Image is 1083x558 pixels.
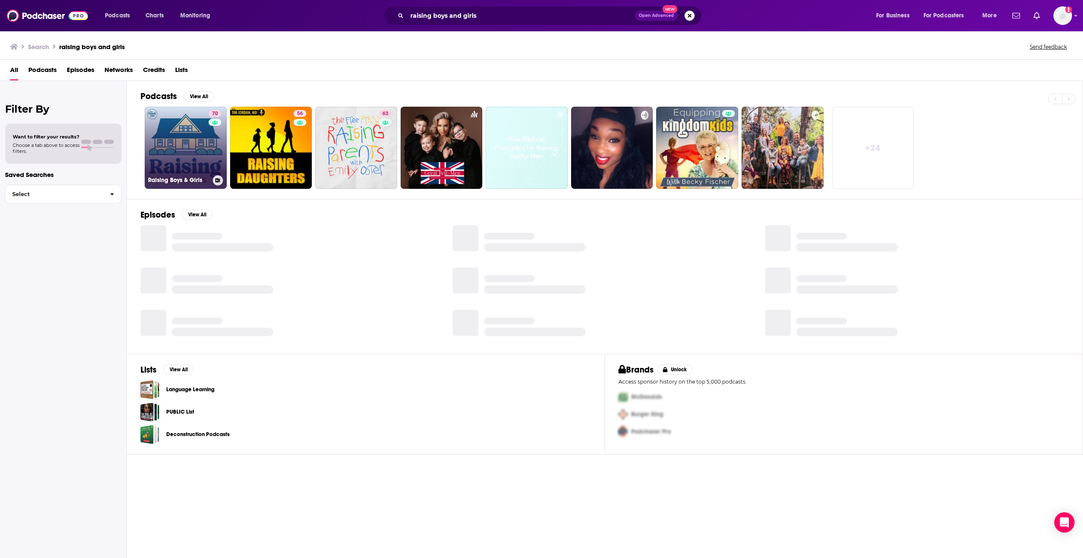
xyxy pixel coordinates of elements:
img: Third Pro Logo [615,423,631,440]
img: First Pro Logo [615,388,631,406]
a: EpisodesView All [140,210,212,220]
a: Show notifications dropdown [1009,8,1023,23]
a: Language Learning [166,385,214,394]
span: Logged in as kbastian [1053,6,1072,25]
a: +24 [832,107,914,189]
button: View All [182,210,212,220]
span: Want to filter your results? [13,134,80,140]
a: ListsView All [140,365,194,375]
a: Networks [104,63,133,80]
a: PUBLIC List [140,403,159,422]
span: 70 [212,110,218,118]
span: Podchaser Pro [631,428,671,435]
a: Lists [175,63,188,80]
div: Open Intercom Messenger [1054,512,1075,533]
h3: Raising Boys & Girls [148,177,209,184]
button: open menu [99,9,141,22]
p: Access sponsor history on the top 5,000 podcasts. [618,378,1069,385]
button: Show profile menu [1053,6,1072,25]
a: PodcastsView All [140,91,214,102]
button: open menu [976,9,1007,22]
span: Charts [146,10,164,22]
button: open menu [918,9,976,22]
a: Episodes [67,63,94,80]
a: All [10,63,18,80]
span: McDonalds [631,393,662,401]
button: View All [163,365,194,375]
button: Select [5,185,121,204]
button: open menu [174,9,221,22]
span: 56 [297,110,303,118]
span: Burger King [631,411,663,418]
a: Credits [143,63,165,80]
a: PUBLIC List [166,407,194,417]
span: More [982,10,997,22]
a: Language Learning [140,380,159,399]
span: New [662,5,678,13]
h2: Episodes [140,210,175,220]
button: Open AdvancedNew [635,11,678,21]
span: Select [5,191,103,197]
button: Send feedback [1027,43,1069,50]
a: 63 [315,107,397,189]
span: 63 [382,110,388,118]
a: Deconstruction Podcasts [140,425,159,444]
a: Deconstruction Podcasts [166,430,230,439]
input: Search podcasts, credits, & more... [407,9,635,22]
img: User Profile [1053,6,1072,25]
h2: Brands [618,365,654,375]
h2: Lists [140,365,157,375]
div: Search podcasts, credits, & more... [392,6,710,25]
span: Choose a tab above to access filters. [13,142,80,154]
p: Saved Searches [5,171,121,179]
h2: Filter By [5,103,121,115]
img: Podchaser - Follow, Share and Rate Podcasts [7,8,88,24]
button: View All [184,91,214,102]
a: 70Raising Boys & Girls [145,107,227,189]
h3: raising boys and girls [59,43,125,51]
a: Podcasts [28,63,57,80]
svg: Add a profile image [1065,6,1072,13]
a: Charts [140,9,169,22]
h3: Search [28,43,49,51]
h2: Podcasts [140,91,177,102]
a: 70 [209,110,221,117]
span: For Podcasters [924,10,964,22]
img: Second Pro Logo [615,406,631,423]
a: Show notifications dropdown [1030,8,1043,23]
span: Podcasts [105,10,130,22]
a: 63 [379,110,392,117]
button: open menu [870,9,920,22]
span: Open Advanced [639,14,674,18]
a: 56 [230,107,312,189]
span: Monitoring [180,10,210,22]
span: For Business [876,10,910,22]
a: 56 [294,110,306,117]
button: Unlock [657,365,693,375]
